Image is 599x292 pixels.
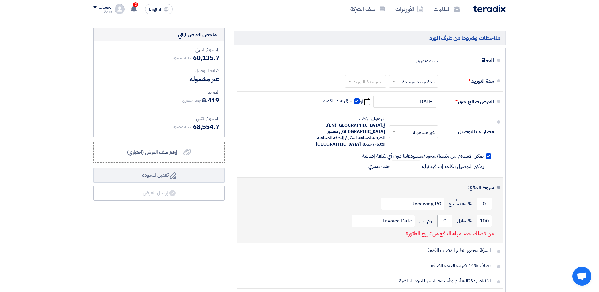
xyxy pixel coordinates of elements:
div: المجموع الجزئي [99,46,219,53]
input: أضف ملاحظاتك و شروطك هنا [242,259,494,271]
div: جنيه مصري [416,55,438,67]
span: 60,135.7 [193,53,219,63]
div: Open chat [572,267,591,286]
h5: ملاحظات وشروط من طرف المورد [234,31,506,45]
input: payment-term-2 [437,215,452,227]
a: الأوردرات [390,2,428,16]
div: ملخص العرض المالي [178,31,217,39]
button: تعديل المسوده [93,168,225,183]
input: أضف ملاحظاتك و شروطك هنا [242,275,494,287]
div: مصاريف التوصيل [443,124,494,139]
div: المجموع الكلي [99,115,219,122]
img: Teradix logo [473,5,506,12]
div: مدة التوريد [443,74,494,89]
span: يوم من [419,218,433,224]
span: يمكن التوصيل بتكلفة إضافية تبلغ [422,163,484,170]
span: جنيه مصري [368,160,422,172]
img: profile_test.png [115,4,125,14]
span: جنيه مصري [173,55,192,61]
span: 2 [133,2,138,7]
div: الضريبة [99,89,219,95]
span: جنيه مصري [182,97,201,104]
input: payment-term-1 [477,198,492,210]
p: من فضلك حدد مهلة الدفع من تاريخ الفاتورة [406,231,494,237]
span: غير مشموله [189,74,219,84]
div: Donia [93,10,112,13]
span: جنيه مصري [173,124,192,130]
input: سنة-شهر-يوم [373,96,436,108]
span: % مقدماً مع [449,201,472,207]
a: ملف الشركة [345,2,390,16]
span: يمكن الاستلام من مكتبنا/متجرنا/مستودعاتنا دون أي تكلفة إضافية [362,153,484,159]
input: payment-term-2 [352,215,415,227]
div: شروط الدفع: [247,180,494,195]
span: 8,419 [202,95,219,105]
button: إرسال العرض [93,186,225,201]
span: أو [360,99,363,105]
span: English [149,7,162,12]
div: الحساب [99,5,112,10]
input: payment-term-2 [477,215,492,227]
input: payment-term-2 [381,198,444,210]
span: % خلال [457,218,472,224]
span: 68,554.7 [193,122,219,131]
label: حتى نفاذ الكمية [323,98,360,104]
button: English [145,4,173,14]
span: إرفع ملف العرض (اختياري) [127,149,177,156]
div: تكلفه التوصيل [99,68,219,74]
div: الى عنوان شركتكم في [316,116,385,148]
div: العملة [443,53,494,68]
div: العرض صالح حتى [443,94,494,109]
input: أضف ملاحظاتك و شروطك هنا [242,244,494,256]
a: الطلبات [428,2,465,16]
span: [GEOGRAPHIC_DATA] (EN), [GEOGRAPHIC_DATA], مصنع الشرقية لصناعة السكر / المنطقة الصناعية الثانية /... [316,122,385,148]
